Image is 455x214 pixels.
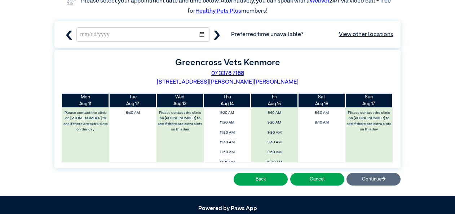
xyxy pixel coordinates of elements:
h5: Powered by Paws App [54,205,401,212]
label: Please contact the clinic on [PHONE_NUMBER] to see if there are extra slots on this day [157,109,203,134]
span: 9:50 AM [253,148,296,156]
span: 8:40 AM [300,119,343,127]
span: 11:50 AM [206,148,249,156]
a: [STREET_ADDRESS][PERSON_NAME][PERSON_NAME] [157,79,299,85]
span: 11:20 AM [206,119,249,127]
span: 9:20 AM [206,109,249,117]
button: Cancel [290,173,344,186]
a: Healthy Pets Plus [195,8,241,14]
span: 11:40 AM [206,138,249,147]
th: Aug 14 [204,94,251,107]
button: Back [234,173,288,186]
span: 10:30 AM [253,158,296,166]
a: View other locations [339,30,393,39]
span: 9:20 AM [253,119,296,127]
th: Aug 12 [109,94,156,107]
span: 12:00 PM [206,158,249,166]
span: 8:30 AM [300,109,343,117]
th: Aug 15 [251,94,298,107]
th: Aug 13 [156,94,204,107]
a: 07 3378 7188 [211,71,244,76]
span: 9:10 AM [253,109,296,117]
label: Please contact the clinic on [PHONE_NUMBER] to see if there are extra slots on this day [63,109,109,134]
span: Preferred time unavailable? [231,30,393,39]
th: Aug 16 [298,94,345,107]
span: 11:30 AM [206,129,249,137]
label: Please contact the clinic on [PHONE_NUMBER] to see if there are extra slots on this day [346,109,392,134]
span: 9:30 AM [253,129,296,137]
label: Greencross Vets Kenmore [175,58,280,67]
th: Aug 11 [62,94,109,107]
th: Aug 17 [345,94,393,107]
span: 9:40 AM [253,138,296,147]
span: 8:40 AM [111,109,155,117]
